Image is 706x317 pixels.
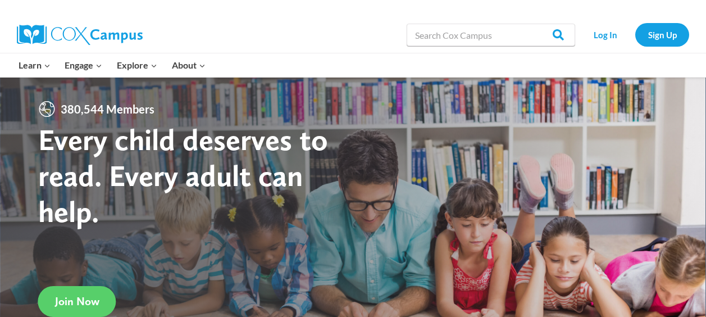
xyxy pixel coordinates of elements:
span: Explore [117,58,157,73]
a: Log In [581,23,630,46]
input: Search Cox Campus [407,24,575,46]
a: Join Now [38,286,116,316]
img: Cox Campus [17,25,143,45]
span: 380,544 Members [56,100,159,118]
span: Learn [19,58,51,73]
span: About [172,58,206,73]
strong: Every child deserves to read. Every adult can help. [38,121,328,229]
span: Join Now [55,295,99,308]
span: Engage [65,58,102,73]
a: Sign Up [635,23,689,46]
nav: Primary Navigation [11,53,212,77]
nav: Secondary Navigation [581,23,689,46]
